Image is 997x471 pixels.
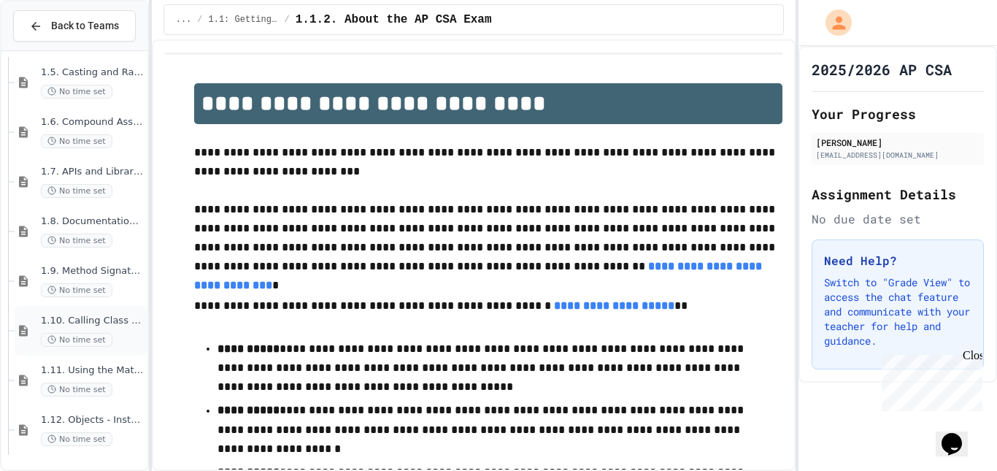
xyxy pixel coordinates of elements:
[197,14,202,26] span: /
[6,6,101,93] div: Chat with us now!Close
[209,14,279,26] span: 1.1: Getting Started
[41,116,145,129] span: 1.6. Compound Assignment Operators
[824,275,971,348] p: Switch to "Grade View" to access the chat feature and communicate with your teacher for help and ...
[13,10,136,42] button: Back to Teams
[816,136,979,149] div: [PERSON_NAME]
[41,414,145,426] span: 1.12. Objects - Instances of Classes
[812,104,984,124] h2: Your Progress
[824,252,971,269] h3: Need Help?
[936,413,982,456] iframe: chat widget
[41,166,145,178] span: 1.7. APIs and Libraries
[176,14,192,26] span: ...
[41,134,112,148] span: No time set
[876,349,982,411] iframe: chat widget
[41,66,145,79] span: 1.5. Casting and Ranges of Values
[296,11,492,28] span: 1.1.2. About the AP CSA Exam
[41,234,112,248] span: No time set
[810,6,855,39] div: My Account
[51,18,119,34] span: Back to Teams
[285,14,290,26] span: /
[41,283,112,297] span: No time set
[41,85,112,99] span: No time set
[41,215,145,228] span: 1.8. Documentation with Comments and Preconditions
[812,210,984,228] div: No due date set
[816,150,979,161] div: [EMAIL_ADDRESS][DOMAIN_NAME]
[41,333,112,347] span: No time set
[812,184,984,204] h2: Assignment Details
[41,364,145,377] span: 1.11. Using the Math Class
[41,315,145,327] span: 1.10. Calling Class Methods
[41,184,112,198] span: No time set
[41,383,112,397] span: No time set
[812,59,952,80] h1: 2025/2026 AP CSA
[41,265,145,277] span: 1.9. Method Signatures
[41,432,112,446] span: No time set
